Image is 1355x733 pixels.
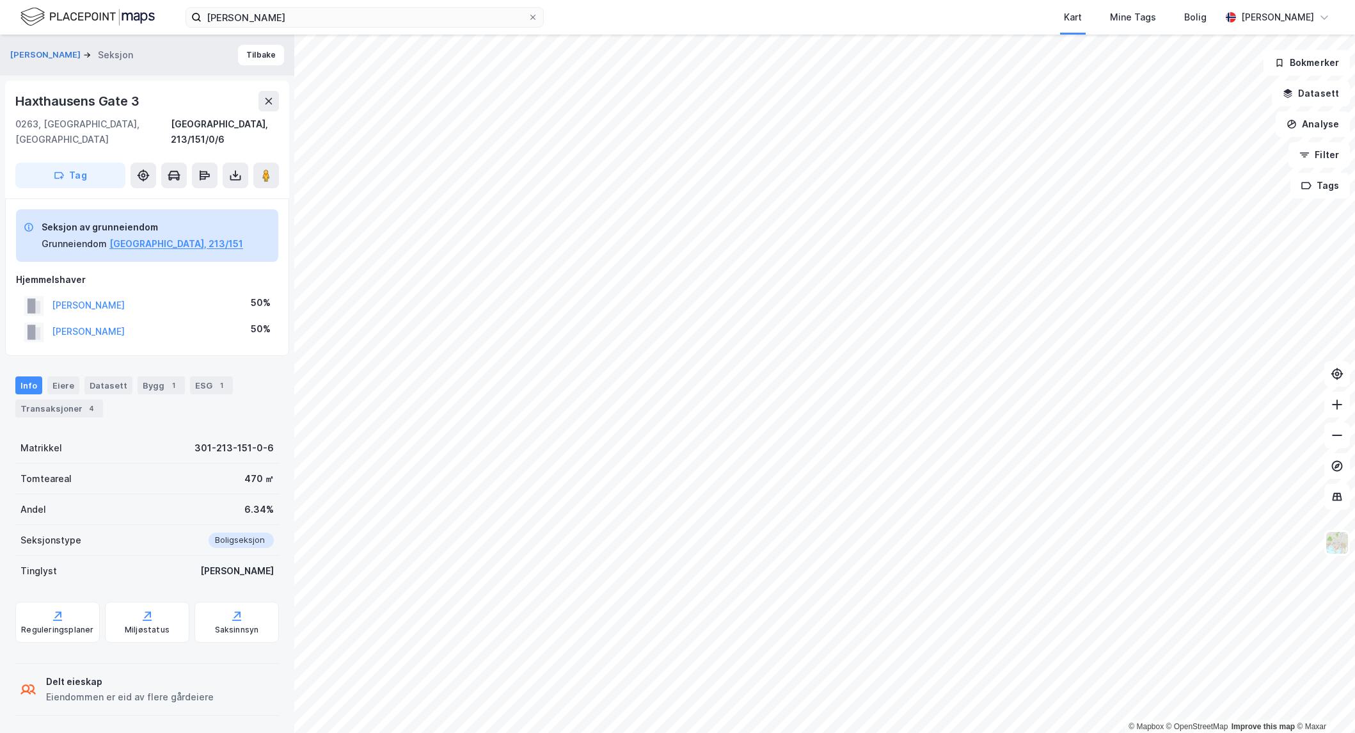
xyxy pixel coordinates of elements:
div: Eiendommen er eid av flere gårdeiere [46,689,214,705]
div: 6.34% [244,502,274,517]
button: Datasett [1272,81,1350,106]
div: Bolig [1184,10,1207,25]
div: Delt eieskap [46,674,214,689]
div: Kontrollprogram for chat [1291,672,1355,733]
div: Matrikkel [20,440,62,456]
div: 301-213-151-0-6 [194,440,274,456]
div: Hjemmelshaver [16,272,278,287]
div: Seksjon av grunneiendom [42,220,243,235]
div: Info [15,376,42,394]
div: Reguleringsplaner [21,625,93,635]
button: Tilbake [238,45,284,65]
div: Seksjonstype [20,533,81,548]
div: Bygg [138,376,185,394]
div: Haxthausens Gate 3 [15,91,141,111]
a: Mapbox [1129,722,1164,731]
div: Seksjon [98,47,133,63]
button: Tag [15,163,125,188]
div: Grunneiendom [42,236,107,252]
button: [GEOGRAPHIC_DATA], 213/151 [109,236,243,252]
a: Improve this map [1232,722,1295,731]
img: logo.f888ab2527a4732fd821a326f86c7f29.svg [20,6,155,28]
iframe: Chat Widget [1291,672,1355,733]
div: Transaksjoner [15,399,103,417]
div: Tomteareal [20,471,72,487]
div: [PERSON_NAME] [1241,10,1314,25]
button: Analyse [1276,111,1350,137]
div: 1 [215,379,228,392]
div: 470 ㎡ [244,471,274,487]
div: ESG [190,376,233,394]
div: Andel [20,502,46,517]
div: Kart [1064,10,1082,25]
div: Saksinnsyn [215,625,259,635]
div: 0263, [GEOGRAPHIC_DATA], [GEOGRAPHIC_DATA] [15,117,171,147]
a: OpenStreetMap [1166,722,1228,731]
input: Søk på adresse, matrikkel, gårdeiere, leietakere eller personer [202,8,528,27]
div: [GEOGRAPHIC_DATA], 213/151/0/6 [171,117,279,147]
div: 1 [167,379,180,392]
div: Eiere [47,376,79,394]
div: Datasett [84,376,132,394]
button: Filter [1288,142,1350,168]
div: 50% [251,295,271,310]
button: [PERSON_NAME] [10,49,83,61]
button: Tags [1290,173,1350,198]
div: 4 [85,402,98,415]
button: Bokmerker [1264,50,1350,76]
div: 50% [251,321,271,337]
div: Miljøstatus [125,625,170,635]
div: Mine Tags [1110,10,1156,25]
div: Tinglyst [20,563,57,579]
div: [PERSON_NAME] [200,563,274,579]
img: Z [1325,531,1349,555]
